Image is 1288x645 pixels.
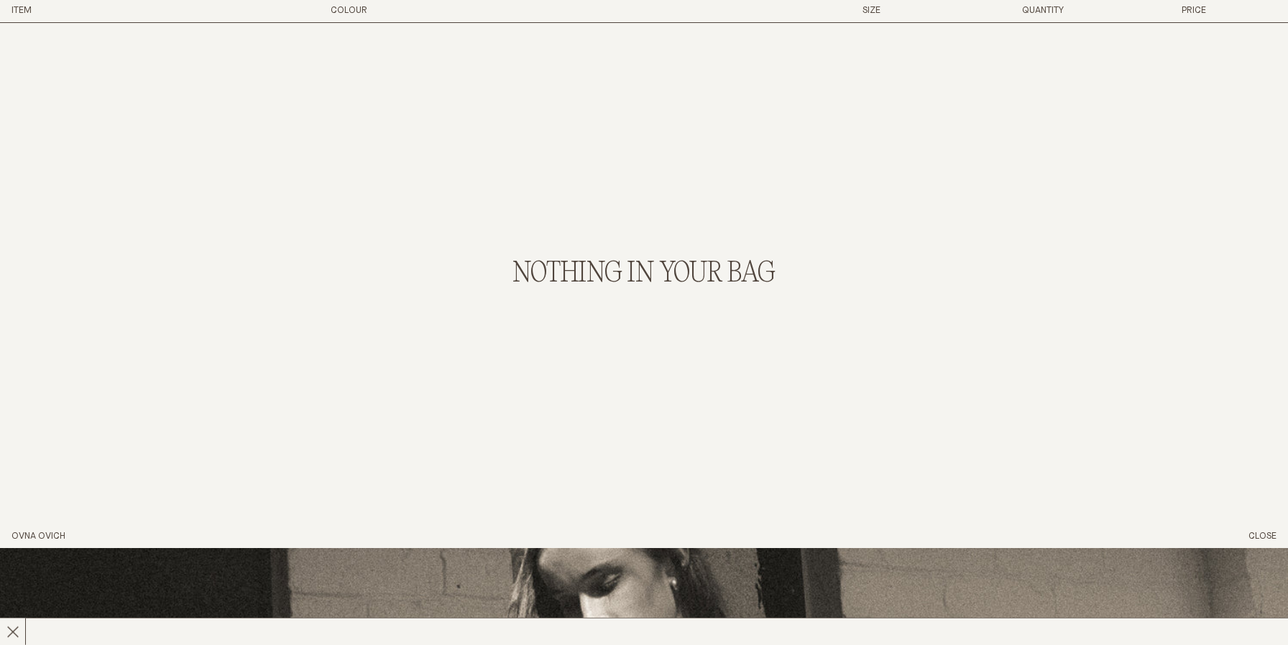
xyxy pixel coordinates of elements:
h3: Colour [331,5,585,17]
a: Home [11,532,65,541]
h3: Size [862,5,957,17]
h3: Price [1182,5,1276,17]
div: Nothing in your bag [512,257,776,291]
button: Close Cart [1248,531,1276,543]
h3: Quantity [1022,5,1117,17]
h3: Item [11,5,266,17]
